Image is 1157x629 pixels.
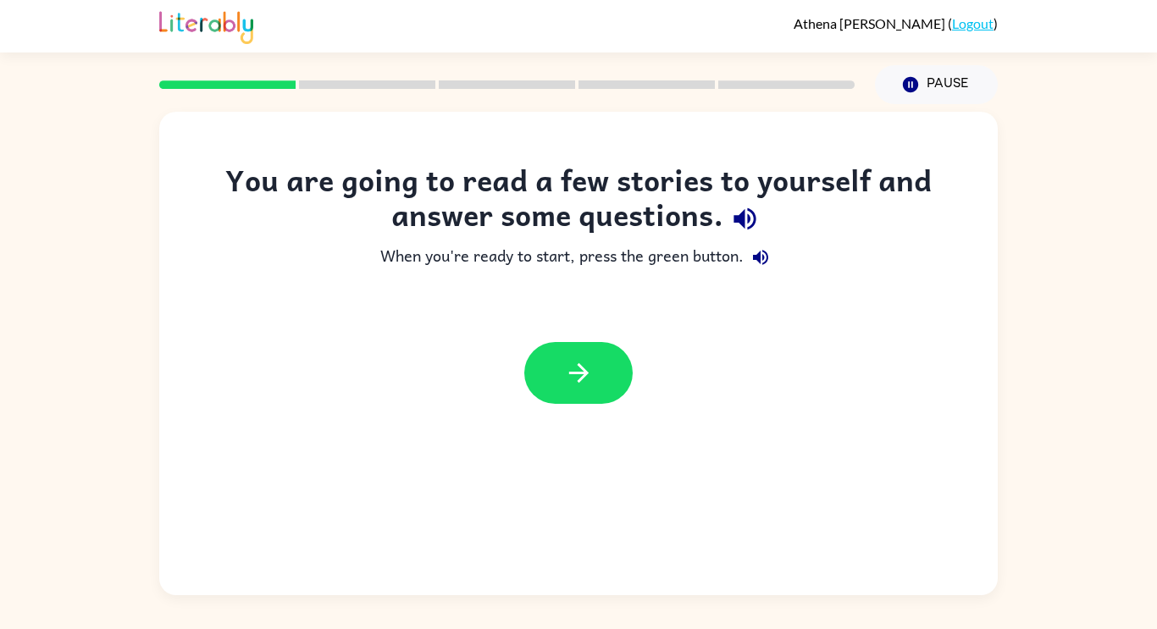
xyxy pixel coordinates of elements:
[193,240,964,274] div: When you're ready to start, press the green button.
[794,15,948,31] span: Athena [PERSON_NAME]
[875,65,998,104] button: Pause
[193,163,964,240] div: You are going to read a few stories to yourself and answer some questions.
[794,15,998,31] div: ( )
[159,7,253,44] img: Literably
[952,15,994,31] a: Logout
